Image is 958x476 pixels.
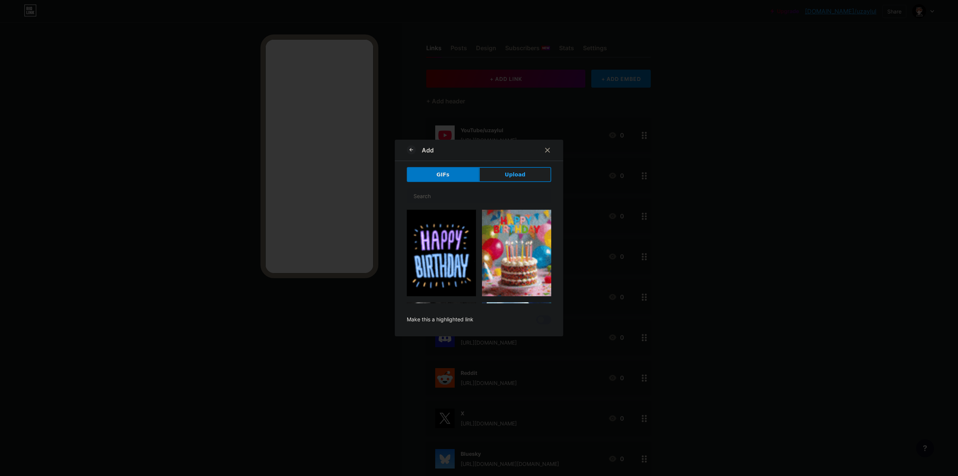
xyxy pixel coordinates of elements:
div: Add [422,146,434,155]
button: Upload [479,167,551,182]
div: Make this a highlighted link [407,315,473,324]
input: Search [407,188,551,203]
img: Gihpy [482,210,551,296]
button: GIFs [407,167,479,182]
img: Gihpy [482,302,551,381]
img: Gihpy [407,302,476,355]
span: Upload [505,171,525,179]
img: Gihpy [407,210,476,296]
span: GIFs [436,171,449,179]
